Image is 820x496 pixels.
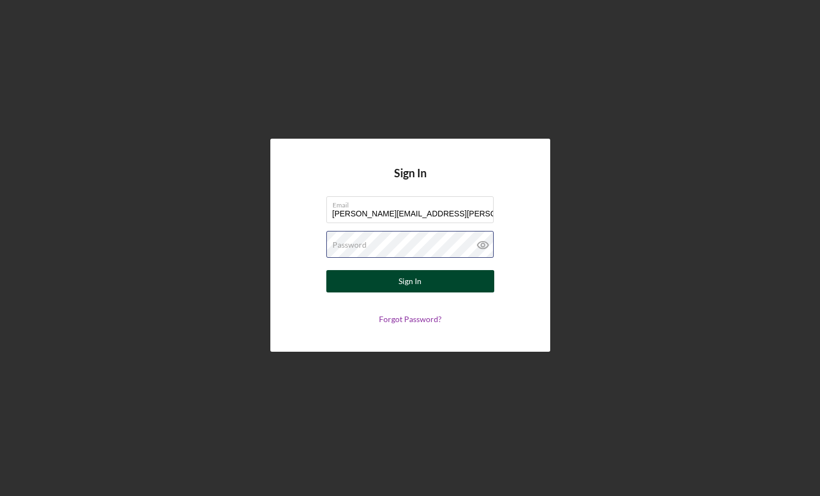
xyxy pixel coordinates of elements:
[379,314,442,324] a: Forgot Password?
[332,240,367,249] label: Password
[326,270,494,292] button: Sign In
[399,270,421,292] div: Sign In
[394,167,427,196] h4: Sign In
[332,197,494,209] label: Email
